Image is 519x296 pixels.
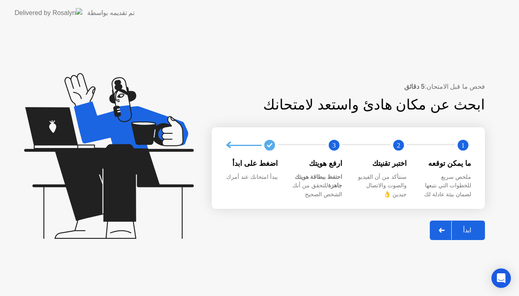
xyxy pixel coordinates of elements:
div: ما يمكن توقعه [420,158,471,169]
div: ابدأ [452,226,483,234]
text: 2 [397,142,400,149]
div: للتحقق من أنك الشخص الصحيح [291,173,342,199]
b: احتفظ ببطاقة هويتك جاهزة [295,174,342,189]
div: فحص ما قبل الامتحان: [212,82,485,92]
button: ابدأ [430,221,485,240]
div: سنتأكد من أن الفيديو والصوت والاتصال جيدين 👌 [355,173,407,199]
img: Delivered by Rosalyn [15,8,82,17]
div: ابحث عن مكان هادئ واستعد لامتحانك [212,94,485,116]
div: ملخص سريع للخطوات التي نتبعها لضمان بيئة عادلة لك [420,173,471,199]
div: تم تقديمه بواسطة [87,8,135,18]
div: ارفع هويتك [291,158,342,169]
text: 3 [332,142,336,149]
text: 1 [461,142,465,149]
div: يبدأ امتحانك عند أمرك [226,173,278,182]
div: Open Intercom Messenger [491,268,511,288]
div: اختبر تقنيتك [355,158,407,169]
div: اضغط على ابدأ [226,158,278,169]
b: 5 دقائق [404,83,425,90]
